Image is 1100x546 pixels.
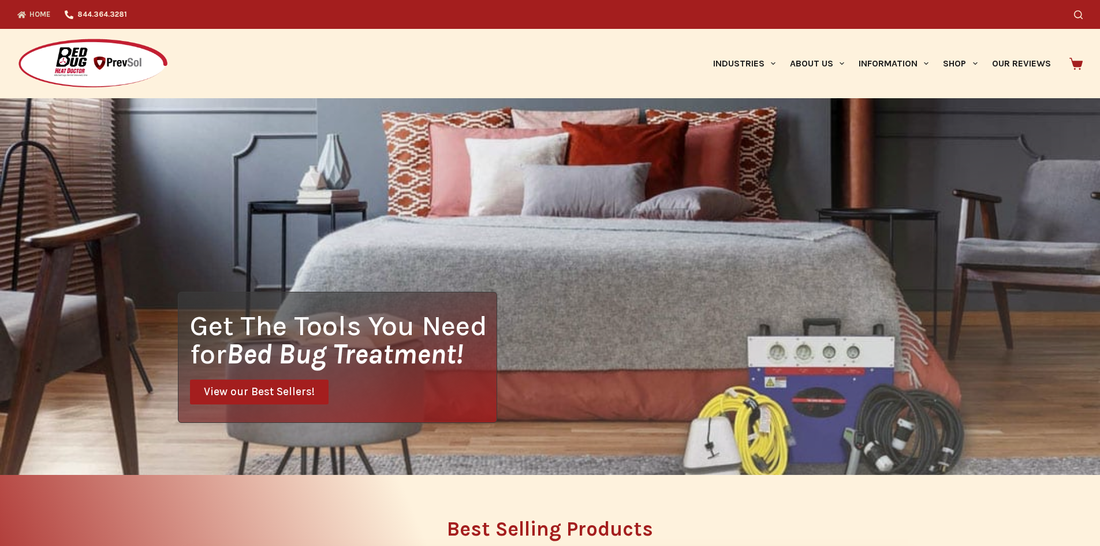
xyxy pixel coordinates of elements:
a: Information [852,29,936,98]
a: View our Best Sellers! [190,380,329,404]
a: Shop [936,29,985,98]
h1: Get The Tools You Need for [190,311,497,368]
i: Bed Bug Treatment! [226,337,463,370]
a: Our Reviews [985,29,1058,98]
img: Prevsol/Bed Bug Heat Doctor [17,38,169,90]
button: Search [1074,10,1083,19]
a: Industries [706,29,782,98]
span: View our Best Sellers! [204,387,315,398]
h2: Best Selling Products [178,519,923,539]
a: About Us [782,29,851,98]
nav: Primary [706,29,1058,98]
